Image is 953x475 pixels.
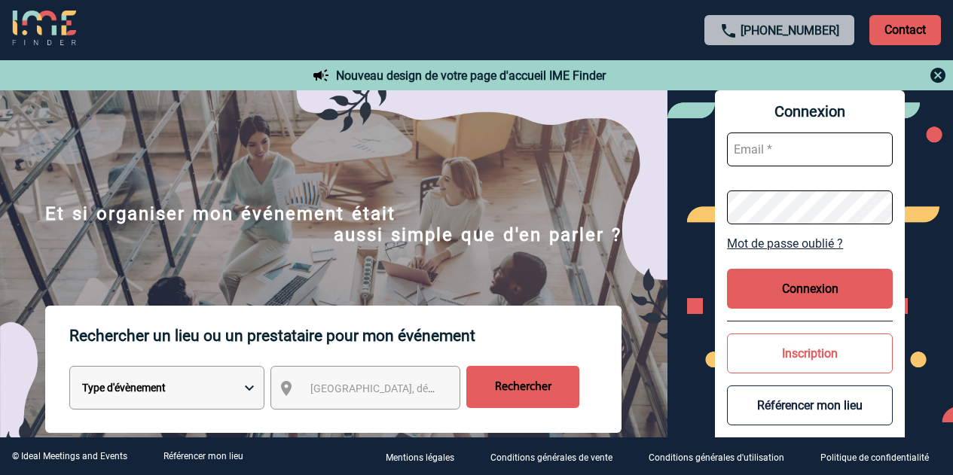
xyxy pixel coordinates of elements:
a: Conditions générales de vente [478,449,637,464]
div: © Ideal Meetings and Events [12,451,127,461]
a: [PHONE_NUMBER] [741,23,839,38]
button: Connexion [727,269,893,309]
p: Mentions légales [386,452,454,463]
a: Mot de passe oublié ? [727,236,893,251]
input: Email * [727,132,893,166]
p: Conditions générales d'utilisation [649,452,784,463]
a: Mentions légales [374,449,478,464]
p: Contact [869,15,941,45]
img: call-24-px.png [719,22,738,40]
a: Référencer mon lieu [163,451,243,461]
a: Politique de confidentialité [808,449,953,464]
p: Conditions générales de vente [490,452,612,463]
a: Conditions générales d'utilisation [637,449,808,464]
input: Rechercher [466,366,579,408]
p: Politique de confidentialité [820,452,929,463]
span: Connexion [727,102,893,120]
span: [GEOGRAPHIC_DATA], département, région... [310,382,520,394]
button: Référencer mon lieu [727,385,893,425]
button: Inscription [727,333,893,373]
p: Rechercher un lieu ou un prestataire pour mon événement [69,306,622,366]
